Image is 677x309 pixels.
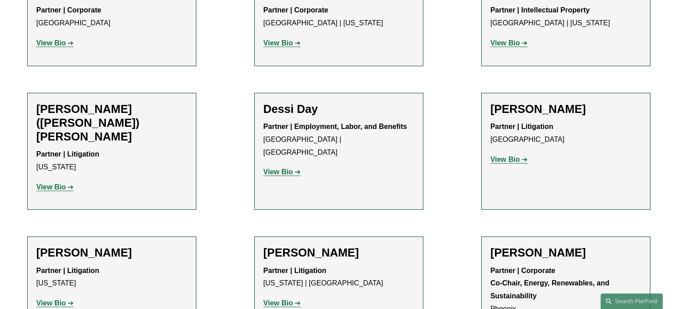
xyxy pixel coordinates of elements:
[491,4,641,30] p: [GEOGRAPHIC_DATA] | [US_STATE]
[36,102,187,144] h2: [PERSON_NAME] ([PERSON_NAME]) [PERSON_NAME]
[491,156,520,163] strong: View Bio
[600,293,663,309] a: Search this site
[491,156,528,163] a: View Bio
[36,183,74,191] a: View Bio
[264,168,293,176] strong: View Bio
[264,120,414,159] p: [GEOGRAPHIC_DATA] | [GEOGRAPHIC_DATA]
[491,123,553,130] strong: Partner | Litigation
[264,267,326,274] strong: Partner | Litigation
[36,246,187,260] h2: [PERSON_NAME]
[36,299,66,307] strong: View Bio
[36,39,66,47] strong: View Bio
[491,246,641,260] h2: [PERSON_NAME]
[36,183,66,191] strong: View Bio
[264,6,328,14] strong: Partner | Corporate
[264,246,414,260] h2: [PERSON_NAME]
[264,39,301,47] a: View Bio
[264,299,301,307] a: View Bio
[36,4,187,30] p: [GEOGRAPHIC_DATA]
[36,299,74,307] a: View Bio
[264,168,301,176] a: View Bio
[491,120,641,146] p: [GEOGRAPHIC_DATA]
[36,148,187,174] p: [US_STATE]
[36,265,187,290] p: [US_STATE]
[264,123,407,130] strong: Partner | Employment, Labor, and Benefits
[36,39,74,47] a: View Bio
[264,102,414,116] h2: Dessi Day
[491,6,590,14] strong: Partner | Intellectual Property
[491,39,520,47] strong: View Bio
[264,265,414,290] p: [US_STATE] | [GEOGRAPHIC_DATA]
[264,4,414,30] p: [GEOGRAPHIC_DATA] | [US_STATE]
[491,267,555,274] strong: Partner | Corporate
[36,6,101,14] strong: Partner | Corporate
[36,267,99,274] strong: Partner | Litigation
[491,279,612,300] strong: Co-Chair, Energy, Renewables, and Sustainability
[491,102,641,116] h2: [PERSON_NAME]
[264,39,293,47] strong: View Bio
[36,150,99,158] strong: Partner | Litigation
[491,39,528,47] a: View Bio
[264,299,293,307] strong: View Bio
